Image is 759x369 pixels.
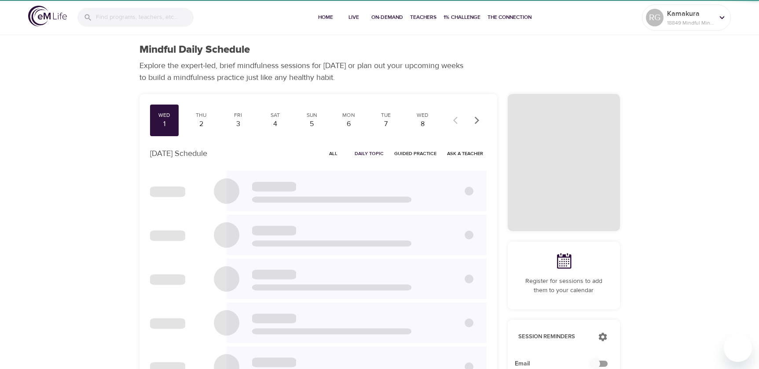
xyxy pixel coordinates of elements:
[227,112,249,119] div: Fri
[515,359,599,369] span: Email
[667,8,714,19] p: Kamakura
[412,119,434,129] div: 8
[412,112,434,119] div: Wed
[28,6,67,26] img: logo
[264,119,286,129] div: 4
[301,119,323,129] div: 5
[410,13,436,22] span: Teachers
[323,149,344,158] span: All
[301,112,323,119] div: Sun
[139,60,469,83] p: Explore the expert-led, brief mindfulness sessions for [DATE] or plan out your upcoming weeks to ...
[315,13,336,22] span: Home
[154,119,176,129] div: 1
[444,13,480,22] span: 1% Challenge
[488,13,532,22] span: The Connection
[518,333,589,341] p: Session Reminders
[150,148,207,159] p: [DATE] Schedule
[667,19,714,27] p: 18849 Mindful Minutes
[375,119,397,129] div: 7
[154,112,176,119] div: Wed
[343,13,364,22] span: Live
[375,112,397,119] div: Tue
[371,13,403,22] span: On-Demand
[391,147,440,160] button: Guided Practice
[518,277,609,295] p: Register for sessions to add them to your calendar
[724,334,752,362] iframe: Button to launch messaging window
[646,9,664,26] div: RG
[139,43,250,56] h1: Mindful Daily Schedule
[227,119,249,129] div: 3
[394,149,436,158] span: Guided Practice
[319,147,348,160] button: All
[355,149,384,158] span: Daily Topic
[96,8,194,27] input: Find programs, teachers, etc...
[338,112,360,119] div: Mon
[264,112,286,119] div: Sat
[190,119,212,129] div: 2
[338,119,360,129] div: 6
[351,147,387,160] button: Daily Topic
[447,149,483,158] span: Ask a Teacher
[190,112,212,119] div: Thu
[444,147,487,160] button: Ask a Teacher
